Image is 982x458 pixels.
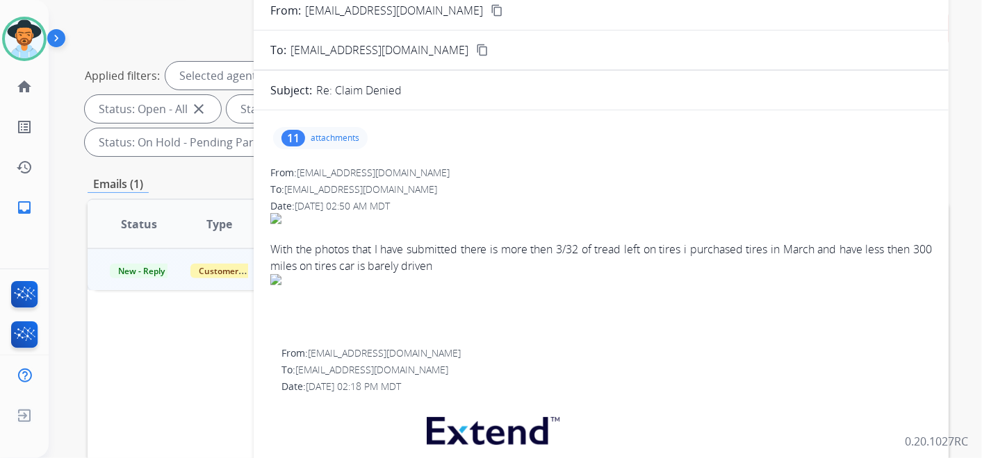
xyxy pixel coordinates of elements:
[270,213,932,319] div: With the photos that I have submitted there is more then 3/32 of tread left on tires i purchased ...
[905,433,968,450] p: 0.20.1027RC
[110,264,173,278] span: New - Reply
[281,346,932,360] div: From:
[295,363,448,376] span: [EMAIL_ADDRESS][DOMAIN_NAME]
[409,400,573,455] img: extend.png
[270,42,286,58] p: To:
[290,42,468,58] span: [EMAIL_ADDRESS][DOMAIN_NAME]
[491,4,503,17] mat-icon: content_copy
[121,216,157,232] span: Status
[270,82,312,99] p: Subject:
[281,363,932,377] div: To:
[85,95,221,123] div: Status: Open - All
[85,128,297,156] div: Status: On Hold - Pending Parts
[5,19,44,58] img: avatar
[88,176,149,193] p: Emails (1)
[306,380,401,393] span: [DATE] 02:18 PM MDT
[190,101,207,117] mat-icon: close
[16,119,33,135] mat-icon: list_alt
[297,166,450,179] span: [EMAIL_ADDRESS][DOMAIN_NAME]
[284,183,437,196] span: [EMAIL_ADDRESS][DOMAIN_NAME]
[227,95,373,123] div: Status: New - Initial
[190,264,281,278] span: Customer Support
[270,166,932,180] div: From:
[281,380,932,393] div: Date:
[311,133,359,144] p: attachments
[165,62,288,90] div: Selected agents: 1
[270,2,301,19] p: From:
[270,183,932,196] div: To:
[281,130,305,146] div: 11
[308,346,461,359] span: [EMAIL_ADDRESS][DOMAIN_NAME]
[305,2,483,19] p: [EMAIL_ADDRESS][DOMAIN_NAME]
[270,199,932,213] div: Date:
[295,199,390,212] span: [DATE] 02:50 AM MDT
[270,213,932,224] img: ii_198984f162bce901ffa1
[476,44,489,56] mat-icon: content_copy
[16,159,33,176] mat-icon: history
[270,274,932,285] img: ii_198985099b9d3cad8d92
[16,78,33,95] mat-icon: home
[316,82,402,99] p: Re: Claim Denied
[206,216,232,232] span: Type
[16,199,33,216] mat-icon: inbox
[85,67,160,84] p: Applied filters:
